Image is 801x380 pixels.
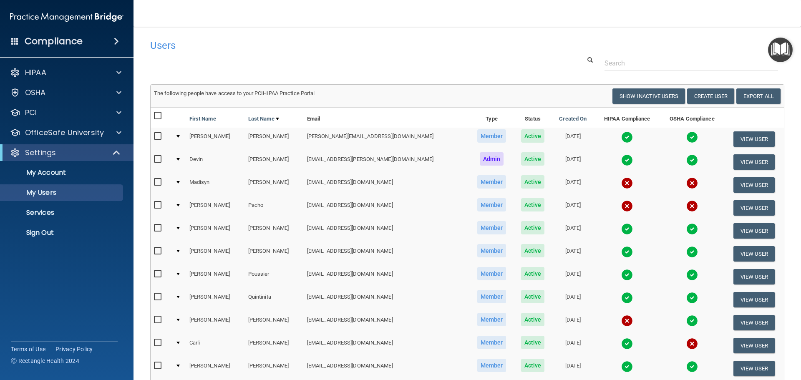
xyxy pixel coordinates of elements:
td: [PERSON_NAME] [186,288,245,311]
a: Last Name [248,114,279,124]
span: Active [521,152,545,166]
td: Carli [186,334,245,357]
button: Open Resource Center [768,38,793,62]
th: Status [514,108,552,128]
img: tick.e7d51cea.svg [686,154,698,166]
span: The following people have access to your PCIHIPAA Practice Portal [154,90,315,96]
td: [PERSON_NAME] [186,357,245,380]
td: [PERSON_NAME] [245,242,304,265]
a: Settings [10,148,121,158]
p: Settings [25,148,56,158]
img: tick.e7d51cea.svg [621,269,633,281]
span: Member [477,244,506,257]
img: tick.e7d51cea.svg [621,361,633,372]
img: cross.ca9f0e7f.svg [686,338,698,350]
img: tick.e7d51cea.svg [686,246,698,258]
td: [DATE] [552,334,594,357]
td: [PERSON_NAME] [245,219,304,242]
button: View User [733,292,775,307]
td: Poussier [245,265,304,288]
td: [DATE] [552,219,594,242]
td: [DATE] [552,288,594,311]
td: [PERSON_NAME] [245,151,304,174]
img: cross.ca9f0e7f.svg [686,200,698,212]
td: Pacho [245,196,304,219]
td: [EMAIL_ADDRESS][DOMAIN_NAME] [304,265,469,288]
span: Member [477,175,506,189]
img: tick.e7d51cea.svg [686,223,698,235]
button: View User [733,246,775,262]
span: Member [477,313,506,326]
h4: Compliance [25,35,83,47]
span: Active [521,336,545,349]
td: [PERSON_NAME][EMAIL_ADDRESS][DOMAIN_NAME] [304,128,469,151]
td: [DATE] [552,174,594,196]
td: [PERSON_NAME] [245,128,304,151]
td: [EMAIL_ADDRESS][DOMAIN_NAME] [304,288,469,311]
td: [PERSON_NAME] [186,219,245,242]
td: [EMAIL_ADDRESS][PERSON_NAME][DOMAIN_NAME] [304,151,469,174]
button: View User [733,269,775,284]
td: [PERSON_NAME] [186,265,245,288]
button: View User [733,361,775,376]
td: [PERSON_NAME] [245,357,304,380]
th: Type [469,108,514,128]
td: [EMAIL_ADDRESS][DOMAIN_NAME] [304,242,469,265]
span: Admin [480,152,504,166]
button: View User [733,154,775,170]
button: View User [733,200,775,216]
img: tick.e7d51cea.svg [686,131,698,143]
span: Member [477,198,506,211]
td: [DATE] [552,151,594,174]
span: Active [521,244,545,257]
td: [PERSON_NAME] [186,196,245,219]
span: Member [477,267,506,280]
td: [PERSON_NAME] [186,311,245,334]
img: tick.e7d51cea.svg [621,223,633,235]
p: OSHA [25,88,46,98]
span: Active [521,221,545,234]
td: Devin [186,151,245,174]
span: Active [521,290,545,303]
span: Active [521,359,545,372]
button: Create User [687,88,734,104]
td: [DATE] [552,265,594,288]
a: First Name [189,114,216,124]
p: Services [5,209,119,217]
th: Email [304,108,469,128]
span: Member [477,336,506,349]
button: View User [733,338,775,353]
span: Member [477,359,506,372]
p: My Account [5,169,119,177]
a: Created On [559,114,587,124]
p: PCI [25,108,37,118]
td: [EMAIL_ADDRESS][DOMAIN_NAME] [304,174,469,196]
td: [PERSON_NAME] [245,311,304,334]
h4: Users [150,40,515,51]
input: Search [605,55,778,71]
img: tick.e7d51cea.svg [686,292,698,304]
td: [DATE] [552,242,594,265]
span: Active [521,129,545,143]
td: [PERSON_NAME] [186,128,245,151]
a: Privacy Policy [55,345,93,353]
td: [EMAIL_ADDRESS][DOMAIN_NAME] [304,311,469,334]
img: tick.e7d51cea.svg [621,292,633,304]
p: OfficeSafe University [25,128,104,138]
img: cross.ca9f0e7f.svg [621,177,633,189]
span: Member [477,129,506,143]
span: Active [521,175,545,189]
td: [DATE] [552,128,594,151]
td: [DATE] [552,311,594,334]
a: Terms of Use [11,345,45,353]
a: OfficeSafe University [10,128,121,138]
img: tick.e7d51cea.svg [621,338,633,350]
img: PMB logo [10,9,123,25]
th: HIPAA Compliance [594,108,660,128]
span: Member [477,290,506,303]
img: tick.e7d51cea.svg [686,361,698,372]
img: tick.e7d51cea.svg [621,246,633,258]
p: My Users [5,189,119,197]
td: [PERSON_NAME] [186,242,245,265]
button: Show Inactive Users [612,88,685,104]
